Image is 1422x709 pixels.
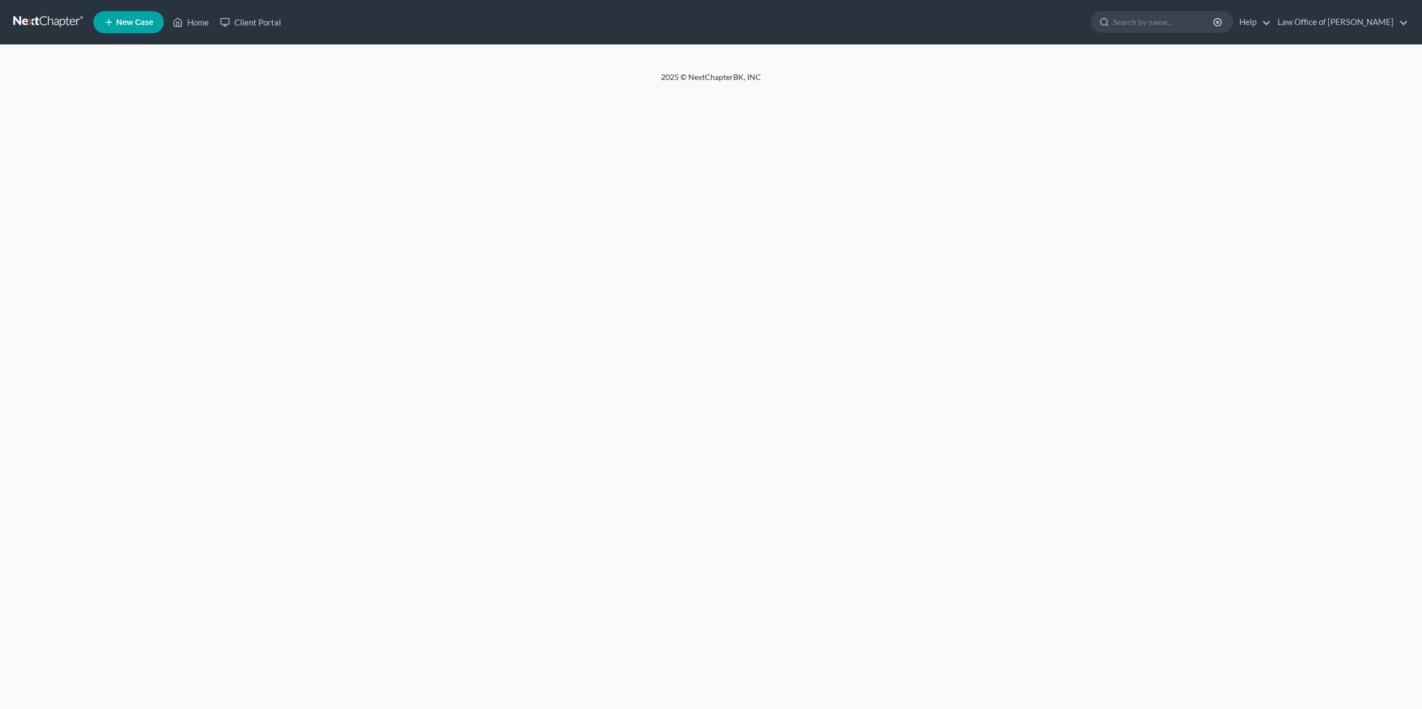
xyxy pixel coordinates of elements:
a: Help [1234,12,1271,32]
span: New Case [116,18,153,27]
a: Client Portal [214,12,287,32]
div: 2025 © NextChapterBK, INC [394,72,1028,92]
a: Law Office of [PERSON_NAME] [1272,12,1408,32]
a: Home [167,12,214,32]
input: Search by name... [1113,12,1215,32]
